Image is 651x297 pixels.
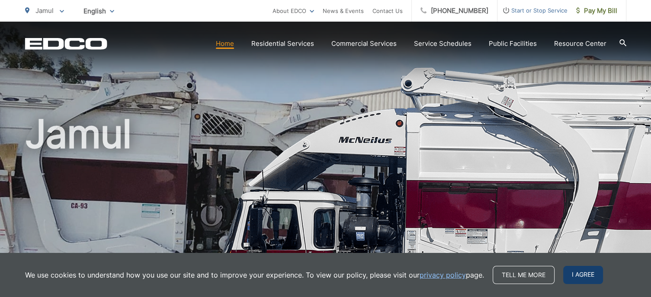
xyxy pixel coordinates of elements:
[563,266,603,284] span: I agree
[251,38,314,49] a: Residential Services
[576,6,617,16] span: Pay My Bill
[25,38,107,50] a: EDCD logo. Return to the homepage.
[554,38,606,49] a: Resource Center
[372,6,403,16] a: Contact Us
[331,38,397,49] a: Commercial Services
[489,38,537,49] a: Public Facilities
[323,6,364,16] a: News & Events
[25,270,484,280] p: We use cookies to understand how you use our site and to improve your experience. To view our pol...
[420,270,466,280] a: privacy policy
[414,38,471,49] a: Service Schedules
[35,6,54,15] span: Jamul
[216,38,234,49] a: Home
[273,6,314,16] a: About EDCO
[77,3,121,19] span: English
[493,266,555,284] a: Tell me more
